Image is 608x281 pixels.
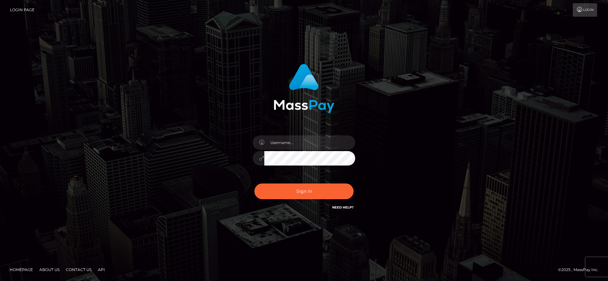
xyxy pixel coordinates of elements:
[332,205,354,209] a: Need Help?
[274,64,334,113] img: MassPay Login
[264,135,355,150] input: Username...
[254,183,354,199] button: Sign in
[558,266,603,273] div: © 2025 , MassPay Inc.
[63,265,94,275] a: Contact Us
[95,265,108,275] a: API
[573,3,597,17] a: Login
[7,265,36,275] a: Homepage
[10,3,35,17] a: Login Page
[37,265,62,275] a: About Us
